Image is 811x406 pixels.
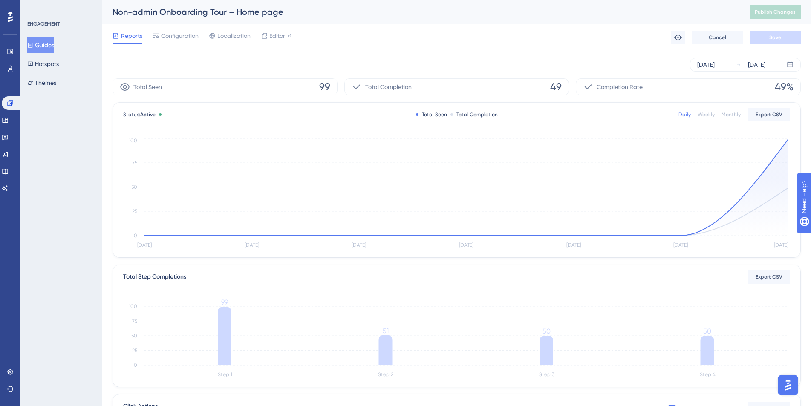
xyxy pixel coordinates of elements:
button: Hotspots [27,56,59,72]
div: ENGAGEMENT [27,20,60,27]
tspan: 0 [134,362,137,368]
tspan: 100 [129,138,137,144]
span: Export CSV [756,274,782,280]
div: Total Seen [416,111,447,118]
span: Status: [123,111,156,118]
tspan: 50 [131,333,137,339]
span: Need Help? [20,2,53,12]
tspan: 25 [132,348,137,354]
div: [DATE] [697,60,715,70]
span: Export CSV [756,111,782,118]
div: Daily [678,111,691,118]
span: Localization [217,31,251,41]
tspan: 51 [383,327,389,335]
tspan: [DATE] [774,242,788,248]
div: Total Completion [450,111,498,118]
tspan: 50 [543,327,551,335]
span: Active [140,112,156,118]
button: Publish Changes [750,5,801,19]
span: 49 [550,80,562,94]
span: Cancel [709,34,726,41]
tspan: [DATE] [352,242,366,248]
div: Non-admin Onboarding Tour – Home page [113,6,728,18]
tspan: Step 4 [700,371,716,377]
tspan: 100 [129,303,137,309]
tspan: 50 [703,327,711,335]
div: Weekly [698,111,715,118]
tspan: 75 [132,318,137,324]
div: Monthly [722,111,741,118]
span: 99 [319,80,330,94]
button: Themes [27,75,56,90]
button: Export CSV [748,108,790,121]
span: Completion Rate [597,82,643,92]
tspan: [DATE] [673,242,688,248]
tspan: Step 2 [378,371,393,377]
button: Cancel [692,31,743,44]
tspan: [DATE] [245,242,259,248]
tspan: Step 1 [218,371,232,377]
span: Save [769,34,781,41]
tspan: Step 3 [539,371,554,377]
tspan: 75 [132,160,137,166]
iframe: UserGuiding AI Assistant Launcher [775,372,801,398]
tspan: 25 [132,208,137,214]
tspan: [DATE] [137,242,152,248]
span: Publish Changes [755,9,796,15]
button: Guides [27,37,54,53]
tspan: 99 [221,298,228,306]
span: Editor [269,31,285,41]
tspan: 0 [134,233,137,239]
div: [DATE] [748,60,765,70]
tspan: 50 [131,184,137,190]
span: Reports [121,31,142,41]
span: Total Seen [133,82,162,92]
span: 49% [775,80,794,94]
span: Configuration [161,31,199,41]
div: Total Step Completions [123,272,186,282]
button: Export CSV [748,270,790,284]
tspan: [DATE] [566,242,581,248]
button: Save [750,31,801,44]
span: Total Completion [365,82,412,92]
tspan: [DATE] [459,242,473,248]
